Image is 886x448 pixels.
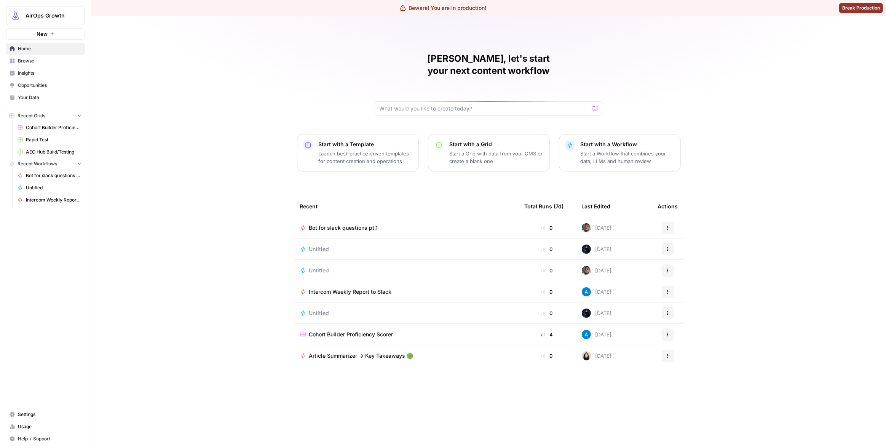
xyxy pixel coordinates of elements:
[6,110,85,122] button: Recent Grids
[18,411,81,418] span: Settings
[582,266,591,275] img: u93l1oyz1g39q1i4vkrv6vz0p6p4
[26,124,81,131] span: Cohort Builder Proficiency Scorer
[14,170,85,182] a: Bot for slack questions pt.1
[525,245,570,253] div: 0
[400,4,487,12] div: Beware! You are in production!
[6,67,85,79] a: Insights
[18,94,81,101] span: Your Data
[525,196,564,217] div: Total Runs (7d)
[300,196,512,217] div: Recent
[14,182,85,194] a: Untitled
[18,45,81,52] span: Home
[14,146,85,158] a: AEO Hub Build/Testing
[14,134,85,146] a: Rapid Test
[26,197,81,203] span: Intercom Weekly Report to Slack
[582,266,612,275] div: [DATE]
[6,43,85,55] a: Home
[26,136,81,143] span: Rapid Test
[300,267,512,274] a: Untitled
[300,309,512,317] a: Untitled
[525,352,570,360] div: 0
[319,150,412,165] p: Launch best-practice driven templates for content creation and operations
[6,91,85,104] a: Your Data
[375,53,603,77] h1: [PERSON_NAME], let's start your next content workflow
[6,408,85,421] a: Settings
[26,12,72,19] span: AirOps Growth
[18,82,81,89] span: Opportunities
[6,6,85,25] button: Workspace: AirOps Growth
[297,134,419,171] button: Start with a TemplateLaunch best-practice driven templates for content creation and operations
[428,134,550,171] button: Start with a GridStart a Grid with data from your CMS or create a blank one
[559,134,681,171] button: Start with a WorkflowStart a Workflow that combines your data, LLMs and human review
[309,267,329,274] span: Untitled
[525,331,570,338] div: 4
[309,224,378,232] span: Bot for slack questions pt.1
[309,288,392,296] span: Intercom Weekly Report to Slack
[6,433,85,445] button: Help + Support
[6,421,85,433] a: Usage
[18,112,45,119] span: Recent Grids
[582,330,612,339] div: [DATE]
[18,160,57,167] span: Recent Workflows
[18,58,81,64] span: Browse
[300,245,512,253] a: Untitled
[582,245,612,254] div: [DATE]
[319,141,412,148] p: Start with a Template
[450,141,543,148] p: Start with a Grid
[18,435,81,442] span: Help + Support
[300,288,512,296] a: Intercom Weekly Report to Slack
[525,224,570,232] div: 0
[309,245,329,253] span: Untitled
[582,245,591,254] img: mae98n22be7w2flmvint2g1h8u9g
[26,184,81,191] span: Untitled
[309,352,413,360] span: Article Summarizer -> Key Takeaways 🟢
[525,267,570,274] div: 0
[300,331,512,338] a: Cohort Builder Proficiency Scorer
[380,105,589,112] input: What would you like to create today?
[14,122,85,134] a: Cohort Builder Proficiency Scorer
[6,55,85,67] a: Browse
[582,287,612,296] div: [DATE]
[18,423,81,430] span: Usage
[6,158,85,170] button: Recent Workflows
[581,141,674,148] p: Start with a Workflow
[842,5,880,11] span: Break Production
[582,330,591,339] img: o3cqybgnmipr355j8nz4zpq1mc6x
[581,150,674,165] p: Start a Workflow that combines your data, LLMs and human review
[6,28,85,40] button: New
[658,196,678,217] div: Actions
[582,351,612,360] div: [DATE]
[582,351,591,360] img: t5ef5oef8zpw1w4g2xghobes91mw
[839,3,883,13] button: Break Production
[582,309,612,318] div: [DATE]
[582,223,591,232] img: u93l1oyz1g39q1i4vkrv6vz0p6p4
[309,331,393,338] span: Cohort Builder Proficiency Scorer
[450,150,543,165] p: Start a Grid with data from your CMS or create a blank one
[300,352,512,360] a: Article Summarizer -> Key Takeaways 🟢
[582,287,591,296] img: o3cqybgnmipr355j8nz4zpq1mc6x
[582,223,612,232] div: [DATE]
[309,309,329,317] span: Untitled
[582,309,591,318] img: mae98n22be7w2flmvint2g1h8u9g
[300,224,512,232] a: Bot for slack questions pt.1
[18,70,81,77] span: Insights
[582,196,611,217] div: Last Edited
[14,194,85,206] a: Intercom Weekly Report to Slack
[37,30,48,38] span: New
[525,309,570,317] div: 0
[6,79,85,91] a: Opportunities
[26,149,81,155] span: AEO Hub Build/Testing
[525,288,570,296] div: 0
[26,172,81,179] span: Bot for slack questions pt.1
[9,9,22,22] img: AirOps Growth Logo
